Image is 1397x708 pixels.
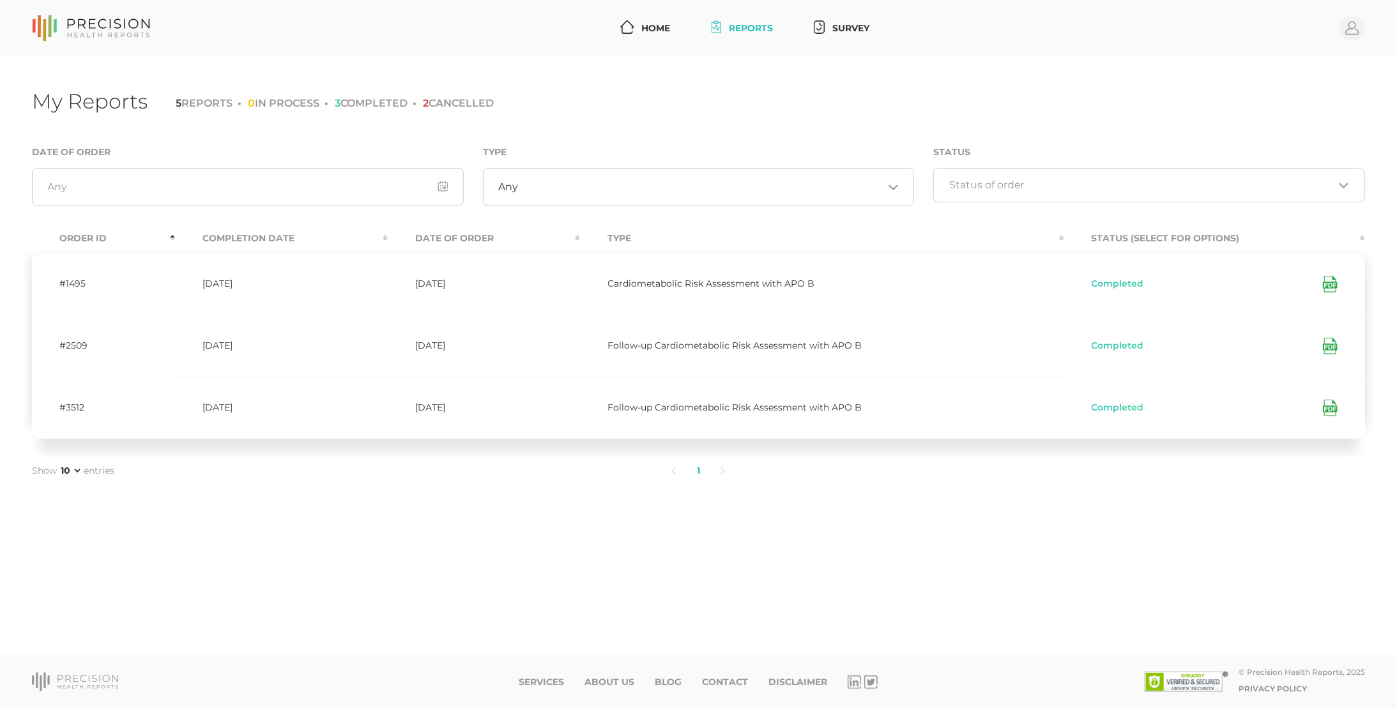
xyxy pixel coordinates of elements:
span: Cardiometabolic Risk Assessment with APO B [607,278,814,289]
span: 5 [176,97,181,109]
input: Search for option [949,179,1334,192]
th: Order ID : activate to sort column descending [32,224,175,253]
td: [DATE] [388,315,580,377]
a: Survey [809,17,874,40]
a: Disclaimer [768,677,827,688]
span: Completed [1092,279,1144,289]
span: 3 [335,97,340,109]
td: [DATE] [175,377,388,439]
a: Contact [702,677,748,688]
label: Date of Order [32,147,111,158]
a: Privacy Policy [1239,684,1307,693]
label: Show entries [32,464,114,478]
span: Follow-up Cardiometabolic Risk Assessment with APO B [607,402,862,413]
a: Home [615,17,676,40]
img: SSL site seal - click to verify [1145,672,1228,692]
th: Status (Select for Options) : activate to sort column ascending [1064,224,1365,253]
th: Type : activate to sort column ascending [580,224,1064,253]
td: [DATE] [175,253,388,315]
span: 0 [248,97,255,109]
a: Blog [655,677,682,688]
span: Follow-up Cardiometabolic Risk Assessment with APO B [607,340,862,351]
span: Completed [1092,341,1144,351]
span: Completed [1092,403,1144,413]
div: © Precision Health Reports, 2025 [1239,667,1365,677]
td: #3512 [32,377,175,439]
li: IN PROCESS [238,97,319,109]
li: COMPLETED [324,97,408,109]
div: Search for option [933,168,1365,202]
select: Showentries [58,464,82,477]
td: [DATE] [388,253,580,315]
th: Completion Date : activate to sort column ascending [175,224,388,253]
input: Search for option [518,181,883,193]
td: #1495 [32,253,175,315]
li: REPORTS [176,97,233,109]
li: CANCELLED [413,97,494,109]
a: About Us [584,677,634,688]
span: 2 [423,97,429,109]
h1: My Reports [32,89,148,114]
th: Date Of Order : activate to sort column ascending [388,224,580,253]
div: Search for option [483,168,915,206]
a: Reports [706,17,779,40]
td: [DATE] [388,377,580,439]
label: Type [483,147,507,158]
input: Any [32,168,464,206]
a: Services [519,677,564,688]
td: #2509 [32,315,175,377]
span: Any [498,181,518,193]
label: Status [933,147,970,158]
td: [DATE] [175,315,388,377]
